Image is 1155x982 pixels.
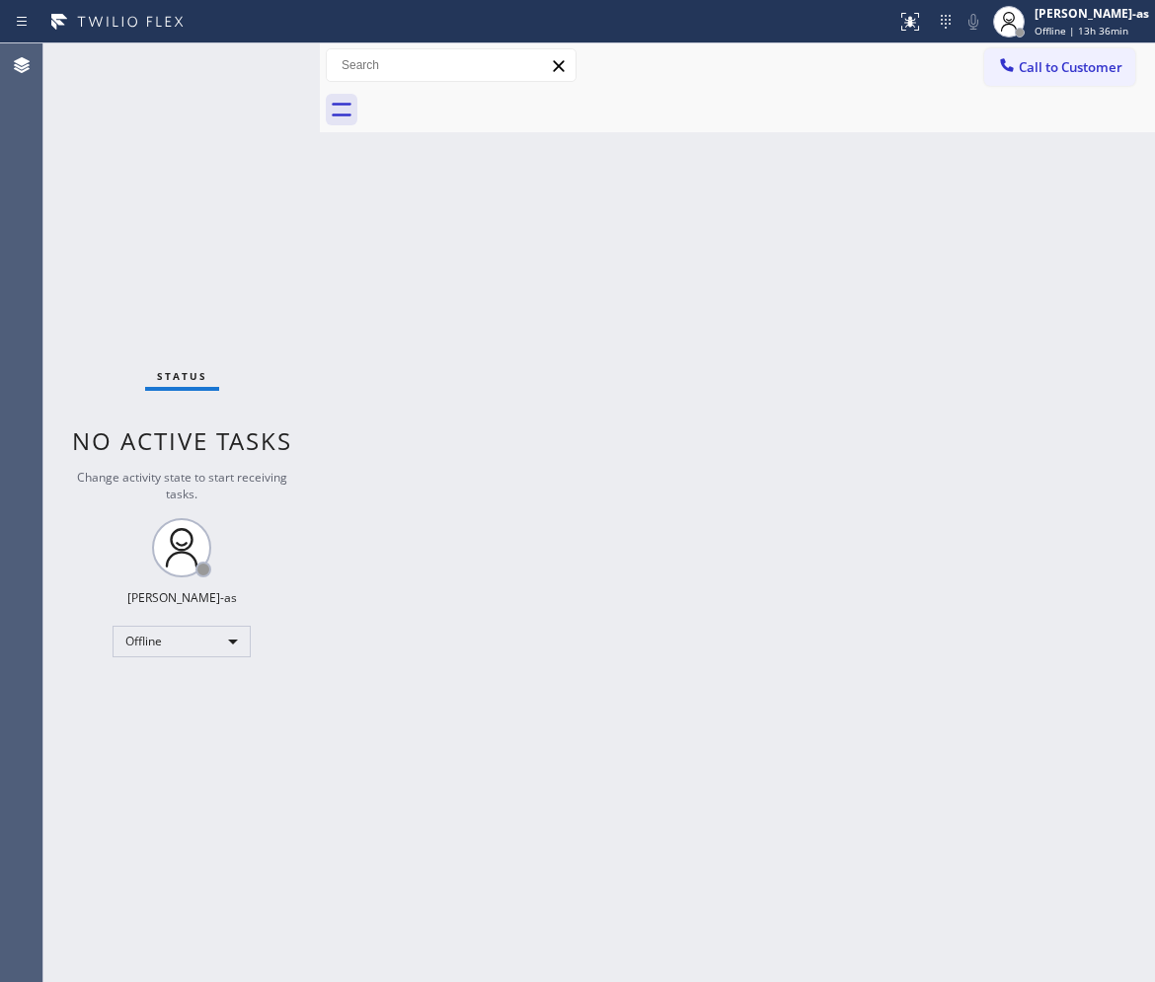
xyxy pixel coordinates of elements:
[960,8,987,36] button: Mute
[327,49,576,81] input: Search
[984,48,1135,86] button: Call to Customer
[1035,5,1149,22] div: [PERSON_NAME]-as
[157,369,207,383] span: Status
[127,589,237,606] div: [PERSON_NAME]-as
[77,469,287,502] span: Change activity state to start receiving tasks.
[113,626,251,657] div: Offline
[1035,24,1128,38] span: Offline | 13h 36min
[1019,58,1122,76] span: Call to Customer
[72,424,292,457] span: No active tasks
